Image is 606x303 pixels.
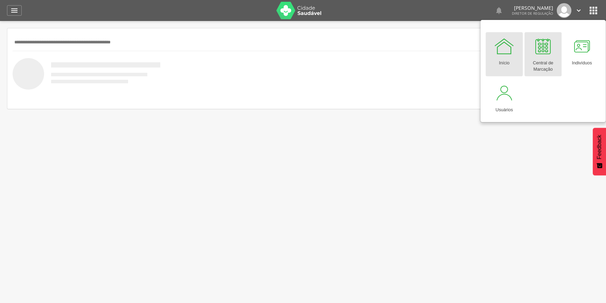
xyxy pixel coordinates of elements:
[495,3,503,18] a: 
[596,135,603,159] span: Feedback
[524,32,562,76] a: Central de Marcação
[10,6,19,15] i: 
[575,7,583,14] i: 
[563,32,600,76] a: Indivíduos
[588,5,599,16] i: 
[593,128,606,175] button: Feedback - Mostrar pesquisa
[512,11,553,16] span: Diretor de regulação
[486,79,523,117] a: Usuários
[7,5,22,16] a: 
[512,6,553,10] p: [PERSON_NAME]
[575,3,583,18] a: 
[495,6,503,15] i: 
